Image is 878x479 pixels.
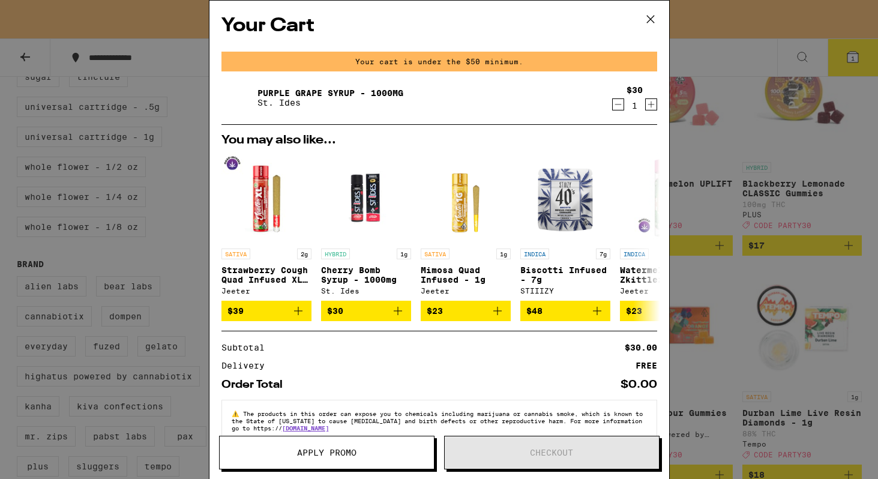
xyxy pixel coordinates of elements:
button: Add to bag [221,301,311,321]
div: $30.00 [625,343,657,352]
img: Purple Grape Syrup - 1000mg [221,81,255,115]
button: Add to bag [520,301,610,321]
span: $48 [526,306,543,316]
img: St. Ides - Cherry Bomb Syrup - 1000mg [321,152,411,243]
div: Jeeter [421,287,511,295]
p: Watermelon Zkittlez Quad Infused - 1g [620,265,710,285]
span: ⚠️ [232,410,243,417]
p: 1g [496,249,511,259]
img: STIIIZY - Biscotti Infused - 7g [520,152,610,243]
div: $0.00 [621,379,657,390]
img: Jeeter - Mimosa Quad Infused - 1g [421,152,511,243]
div: $30 [627,85,643,95]
a: Open page for Watermelon Zkittlez Quad Infused - 1g from Jeeter [620,152,710,301]
button: Apply Promo [219,436,434,469]
span: The products in this order can expose you to chemicals including marijuana or cannabis smoke, whi... [232,410,643,432]
button: Add to bag [321,301,411,321]
p: 7g [596,249,610,259]
span: $30 [327,306,343,316]
p: Cherry Bomb Syrup - 1000mg [321,265,411,285]
h2: You may also like... [221,134,657,146]
a: Open page for Biscotti Infused - 7g from STIIIZY [520,152,610,301]
a: Open page for Cherry Bomb Syrup - 1000mg from St. Ides [321,152,411,301]
button: Increment [645,98,657,110]
p: Biscotti Infused - 7g [520,265,610,285]
img: Jeeter - Strawberry Cough Quad Infused XL - 2g [221,152,311,243]
button: Add to bag [421,301,511,321]
span: $23 [427,306,443,316]
p: Mimosa Quad Infused - 1g [421,265,511,285]
button: Checkout [444,436,660,469]
p: Strawberry Cough Quad Infused XL - 2g [221,265,311,285]
p: INDICA [520,249,549,259]
a: Purple Grape Syrup - 1000mg [257,88,403,98]
span: Checkout [530,448,573,457]
div: STIIIZY [520,287,610,295]
div: Your cart is under the $50 minimum. [221,52,657,71]
p: HYBRID [321,249,350,259]
p: INDICA [620,249,649,259]
div: Subtotal [221,343,273,352]
div: Jeeter [620,287,710,295]
div: Jeeter [221,287,311,295]
div: Delivery [221,361,273,370]
button: Add to bag [620,301,710,321]
a: Open page for Mimosa Quad Infused - 1g from Jeeter [421,152,511,301]
div: St. Ides [321,287,411,295]
h2: Your Cart [221,13,657,40]
button: Decrement [612,98,624,110]
span: Apply Promo [297,448,356,457]
div: FREE [636,361,657,370]
a: [DOMAIN_NAME] [282,424,329,432]
span: $39 [227,306,244,316]
span: $23 [626,306,642,316]
p: SATIVA [221,249,250,259]
a: Open page for Strawberry Cough Quad Infused XL - 2g from Jeeter [221,152,311,301]
div: 1 [627,101,643,110]
p: 1g [397,249,411,259]
img: Jeeter - Watermelon Zkittlez Quad Infused - 1g [620,152,710,243]
p: St. Ides [257,98,403,107]
span: Hi. Need any help? [7,8,86,18]
p: 2g [297,249,311,259]
div: Order Total [221,379,291,390]
p: SATIVA [421,249,450,259]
